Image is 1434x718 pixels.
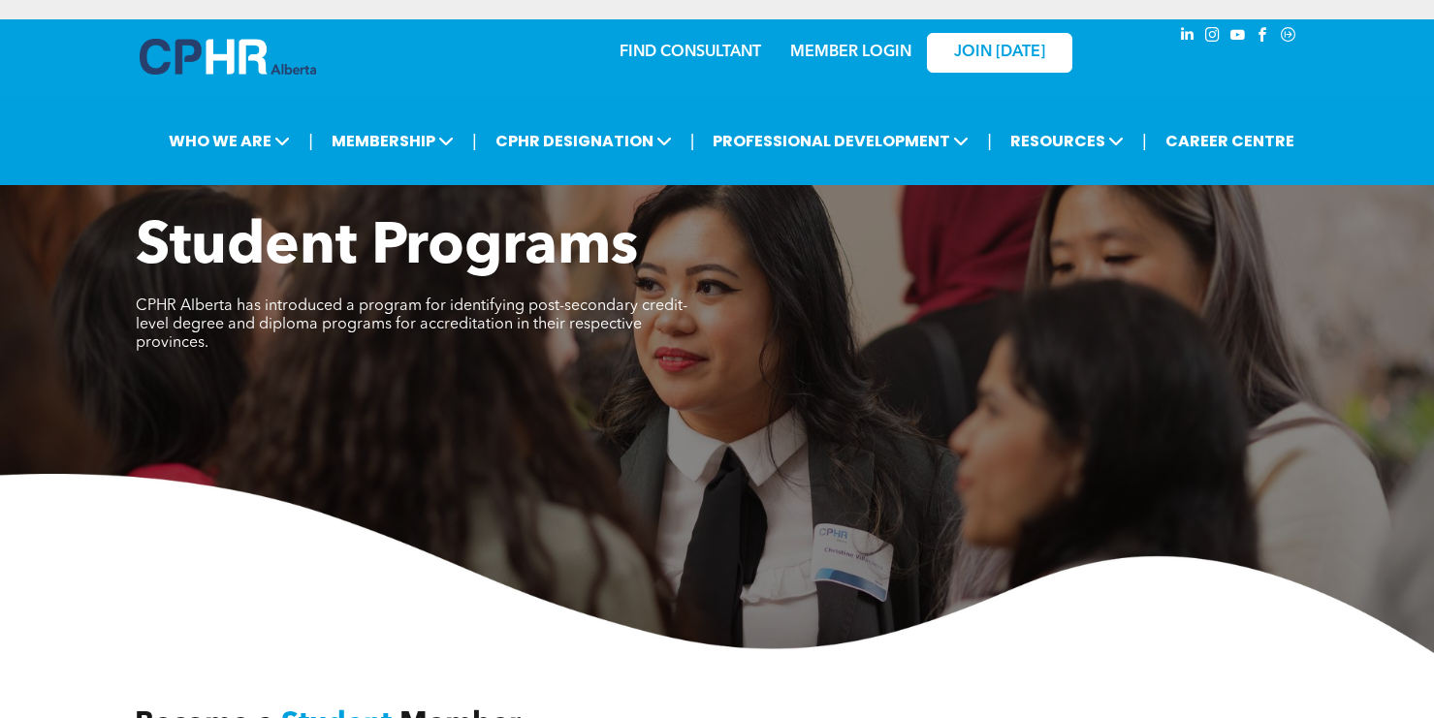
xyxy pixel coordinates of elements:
[1177,24,1198,50] a: linkedin
[1278,24,1299,50] a: Social network
[163,123,296,159] span: WHO WE ARE
[326,123,460,159] span: MEMBERSHIP
[1142,121,1147,161] li: |
[1227,24,1249,50] a: youtube
[790,45,911,60] a: MEMBER LOGIN
[1004,123,1130,159] span: RESOURCES
[472,121,477,161] li: |
[1202,24,1224,50] a: instagram
[1253,24,1274,50] a: facebook
[690,121,695,161] li: |
[954,44,1045,62] span: JOIN [DATE]
[140,39,316,75] img: A blue and white logo for cp alberta
[1160,123,1300,159] a: CAREER CENTRE
[308,121,313,161] li: |
[490,123,678,159] span: CPHR DESIGNATION
[136,298,687,351] span: CPHR Alberta has introduced a program for identifying post-secondary credit-level degree and dipl...
[987,121,992,161] li: |
[927,33,1072,73] a: JOIN [DATE]
[620,45,761,60] a: FIND CONSULTANT
[136,219,638,277] span: Student Programs
[707,123,974,159] span: PROFESSIONAL DEVELOPMENT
